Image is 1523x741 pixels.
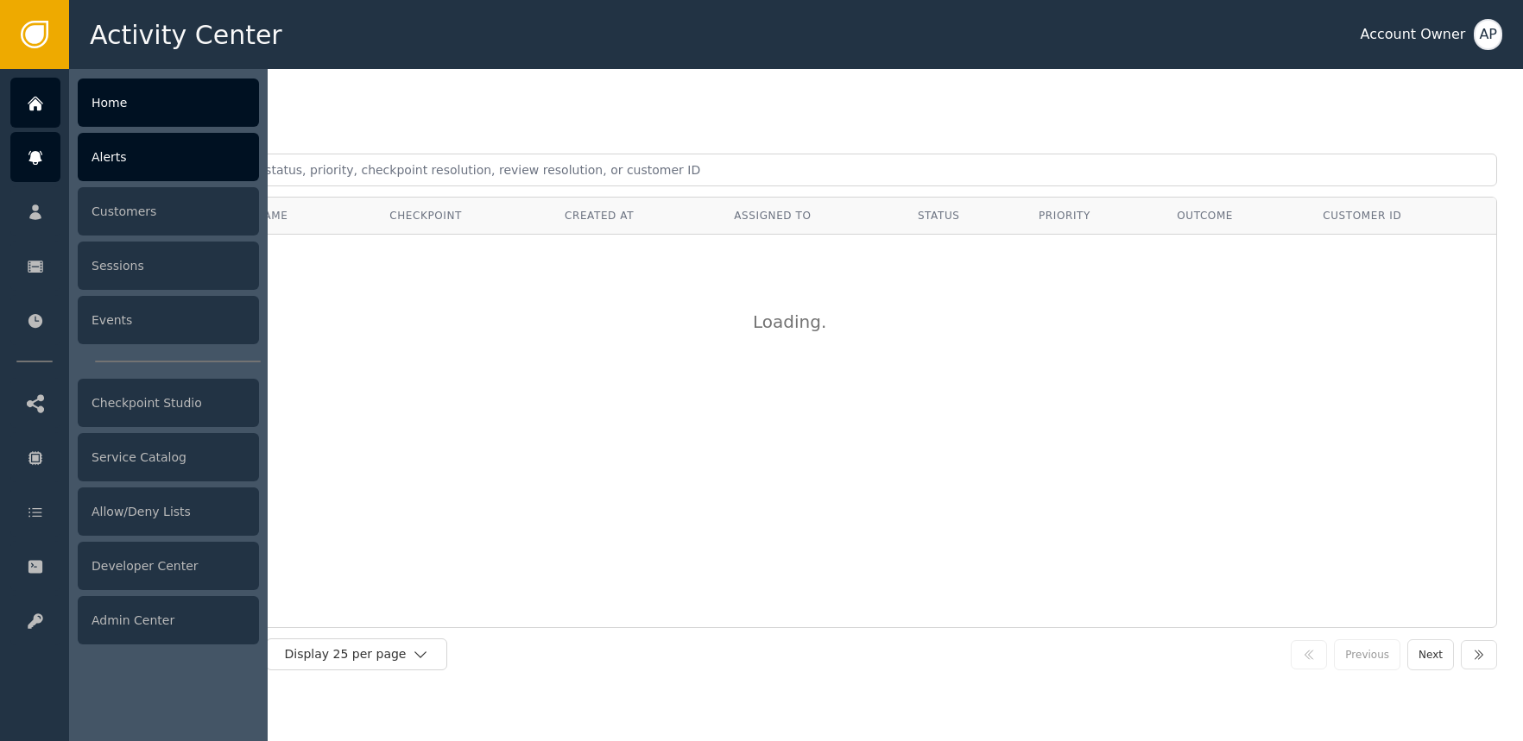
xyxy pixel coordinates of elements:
a: Service Catalog [10,432,259,482]
div: Assigned To [734,208,892,223]
button: Display 25 per page [266,638,447,670]
div: Loading . [753,309,839,335]
a: Home [10,78,259,128]
div: Home [78,78,259,127]
a: Events [10,295,259,345]
a: Developer Center [10,541,259,591]
a: Admin Center [10,595,259,645]
div: Customers [78,187,259,235]
a: Sessions [10,241,259,291]
div: Alert Name [217,208,363,223]
div: Sessions [78,242,259,290]
a: Alerts [10,132,259,182]
div: Account Owner [1360,24,1465,45]
div: Created At [565,208,708,223]
a: Allow/Deny Lists [10,487,259,537]
button: Next [1407,639,1454,670]
div: Alerts [78,133,259,181]
div: Developer Center [78,542,259,590]
span: Activity Center [90,16,282,54]
input: Search by alert ID, agent, status, priority, checkpoint resolution, review resolution, or custome... [95,154,1497,186]
a: Checkpoint Studio [10,378,259,428]
div: Priority [1039,208,1151,223]
div: Allow/Deny Lists [78,487,259,536]
div: Service Catalog [78,433,259,481]
div: Checkpoint [389,208,539,223]
div: Display 25 per page [284,645,412,663]
div: Outcome [1177,208,1297,223]
div: Customer ID [1323,208,1483,223]
div: Events [78,296,259,344]
a: Customers [10,186,259,236]
div: Admin Center [78,596,259,644]
div: Status [918,208,1013,223]
div: Checkpoint Studio [78,379,259,427]
button: AP [1474,19,1502,50]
